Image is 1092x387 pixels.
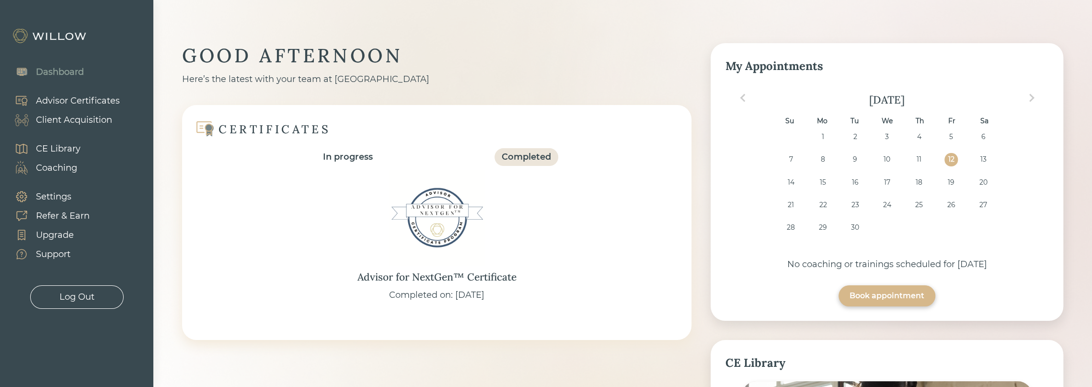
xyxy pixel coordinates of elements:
[735,90,750,106] button: Previous Month
[881,176,894,189] div: Choose Wednesday, September 17th, 2025
[725,258,1049,271] div: No coaching or trainings scheduled for [DATE]
[357,270,517,285] div: Advisor for NextGen™ Certificate
[389,289,484,302] div: Completed on: [DATE]
[36,142,80,155] div: CE Library
[848,115,861,128] div: Tu
[944,130,957,143] div: Choose Friday, September 5th, 2025
[977,176,989,189] div: Choose Saturday, September 20th, 2025
[5,187,90,206] a: Settings
[323,151,373,164] div: In progress
[182,73,691,86] div: Here’s the latest with your team at [GEOGRAPHIC_DATA]
[725,93,1049,106] div: [DATE]
[816,153,829,166] div: Choose Monday, September 8th, 2025
[881,199,894,211] div: Choose Wednesday, September 24th, 2025
[849,153,862,166] div: Choose Tuesday, September 9th, 2025
[182,43,691,68] div: GOOD AFTERNOON
[784,153,797,166] div: Choose Sunday, September 7th, 2025
[5,110,120,129] a: Client Acquisition
[849,130,862,143] div: Choose Tuesday, September 2nd, 2025
[36,190,71,203] div: Settings
[1024,90,1039,106] button: Next Month
[5,62,84,82] a: Dashboard
[784,221,797,234] div: Choose Sunday, September 28th, 2025
[978,115,991,128] div: Sa
[5,158,80,177] a: Coaching
[913,115,926,128] div: Th
[5,139,80,158] a: CE Library
[881,115,894,128] div: We
[913,130,926,143] div: Choose Thursday, September 4th, 2025
[36,94,120,107] div: Advisor Certificates
[913,176,926,189] div: Choose Thursday, September 18th, 2025
[977,130,989,143] div: Choose Saturday, September 6th, 2025
[218,122,331,137] div: CERTIFICATES
[816,115,828,128] div: Mo
[36,162,77,175] div: Coaching
[36,210,90,223] div: Refer & Earn
[784,176,797,189] div: Choose Sunday, September 14th, 2025
[945,115,958,128] div: Fr
[5,225,90,245] a: Upgrade
[977,199,989,211] div: Choose Saturday, September 27th, 2025
[783,115,796,128] div: Su
[36,229,74,242] div: Upgrade
[881,153,894,166] div: Choose Wednesday, September 10th, 2025
[36,248,70,261] div: Support
[816,176,829,189] div: Choose Monday, September 15th, 2025
[36,66,84,79] div: Dashboard
[502,151,551,164] div: Completed
[816,199,829,211] div: Choose Monday, September 22nd, 2025
[816,130,829,143] div: Choose Monday, September 1st, 2025
[849,199,862,211] div: Choose Tuesday, September 23rd, 2025
[944,153,957,166] div: Choose Friday, September 12th, 2025
[849,176,862,189] div: Choose Tuesday, September 16th, 2025
[849,221,862,234] div: Choose Tuesday, September 30th, 2025
[784,199,797,211] div: Choose Sunday, September 21st, 2025
[944,176,957,189] div: Choose Friday, September 19th, 2025
[36,114,112,127] div: Client Acquisition
[5,91,120,110] a: Advisor Certificates
[59,291,94,304] div: Log Out
[913,153,926,166] div: Choose Thursday, September 11th, 2025
[728,130,1046,243] div: month 2025-09
[913,199,926,211] div: Choose Thursday, September 25th, 2025
[881,130,894,143] div: Choose Wednesday, September 3rd, 2025
[977,153,989,166] div: Choose Saturday, September 13th, 2025
[816,221,829,234] div: Choose Monday, September 29th, 2025
[5,206,90,225] a: Refer & Earn
[389,170,485,266] img: Advisor for NextGen™ Certificate Badge
[850,290,924,302] div: Book appointment
[944,199,957,211] div: Choose Friday, September 26th, 2025
[725,354,1049,372] div: CE Library
[12,28,89,44] img: Willow
[725,58,1049,75] div: My Appointments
